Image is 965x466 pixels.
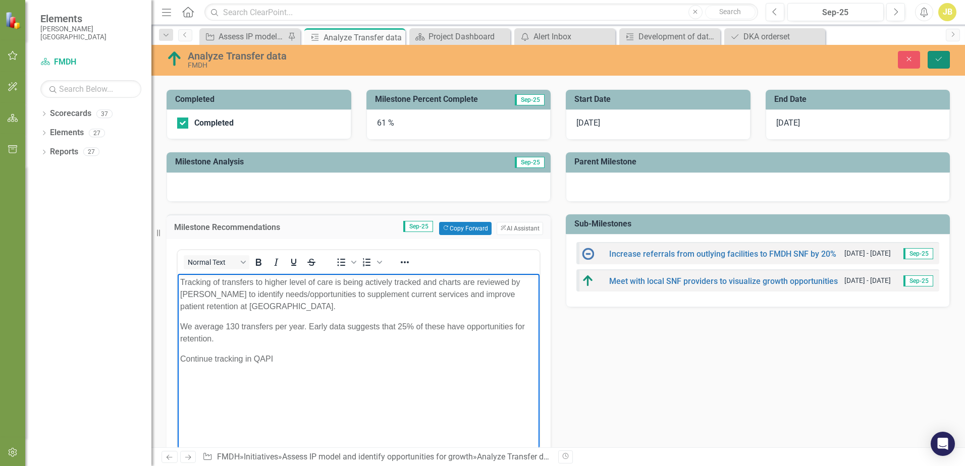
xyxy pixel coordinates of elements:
[582,248,594,260] img: No Information
[791,7,880,19] div: Sep-25
[574,95,745,104] h3: Start Date
[202,30,285,43] a: Assess IP model and identify opportunities for growth
[219,30,285,43] div: Assess IP model and identify opportunities for growth
[727,30,823,43] a: DKA orderset
[396,255,413,269] button: Reveal or hide additional toolbar items
[609,276,838,286] a: Meet with local SNF providers to visualize growth opportunities
[184,255,249,269] button: Block Normal Text
[609,249,836,259] a: Increase referrals from outlying facilities to FMDH SNF by 20%
[40,25,141,41] small: [PERSON_NAME][GEOGRAPHIC_DATA]
[574,219,945,228] h3: Sub-Milestones
[204,4,758,21] input: Search ClearPoint...
[96,109,113,118] div: 37
[743,30,823,43] div: DKA orderset
[188,62,606,69] div: FMDH
[50,146,78,158] a: Reports
[533,30,613,43] div: Alert Inbox
[358,255,384,269] div: Numbered list
[622,30,718,43] a: Development of data analytics tools/reports
[175,95,346,104] h3: Completed
[497,222,543,235] button: AI Assistant
[938,3,956,21] button: JB
[244,452,278,461] a: Initiatives
[366,109,551,140] div: 61 %
[202,451,551,463] div: » » »
[333,255,358,269] div: Bullet list
[175,157,431,166] h3: Milestone Analysis
[188,50,606,62] div: Analyze Transfer data
[324,31,403,44] div: Analyze Transfer data
[40,56,141,68] a: FMDH
[719,8,741,16] span: Search
[776,118,800,128] span: [DATE]
[774,95,945,104] h3: End Date
[285,255,302,269] button: Underline
[412,30,508,43] a: Project Dashboard
[282,452,473,461] a: Assess IP model and identify opportunities for growth
[576,118,600,128] span: [DATE]
[267,255,285,269] button: Italic
[250,255,267,269] button: Bold
[375,95,507,104] h3: Milestone Percent Complete
[787,3,884,21] button: Sep-25
[303,255,320,269] button: Strikethrough
[439,222,491,235] button: Copy Forward
[403,221,433,232] span: Sep-25
[517,30,613,43] a: Alert Inbox
[844,276,891,285] small: [DATE] - [DATE]
[167,51,183,67] img: Above Target
[638,30,718,43] div: Development of data analytics tools/reports
[89,129,105,137] div: 27
[428,30,508,43] div: Project Dashboard
[903,275,933,286] span: Sep-25
[40,13,141,25] span: Elements
[705,5,756,19] button: Search
[574,157,945,166] h3: Parent Milestone
[477,452,555,461] div: Analyze Transfer data
[217,452,240,461] a: FMDH
[515,157,545,168] span: Sep-25
[582,275,594,287] img: Above Target
[844,249,891,258] small: [DATE] - [DATE]
[178,274,540,450] iframe: Rich Text Area
[903,248,933,259] span: Sep-25
[50,108,91,120] a: Scorecards
[83,148,99,156] div: 27
[40,80,141,98] input: Search Below...
[174,223,333,232] h3: Milestone Recommendations
[50,127,84,139] a: Elements
[515,94,545,105] span: Sep-25
[188,258,237,266] span: Normal Text
[5,12,23,29] img: ClearPoint Strategy
[931,432,955,456] div: Open Intercom Messenger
